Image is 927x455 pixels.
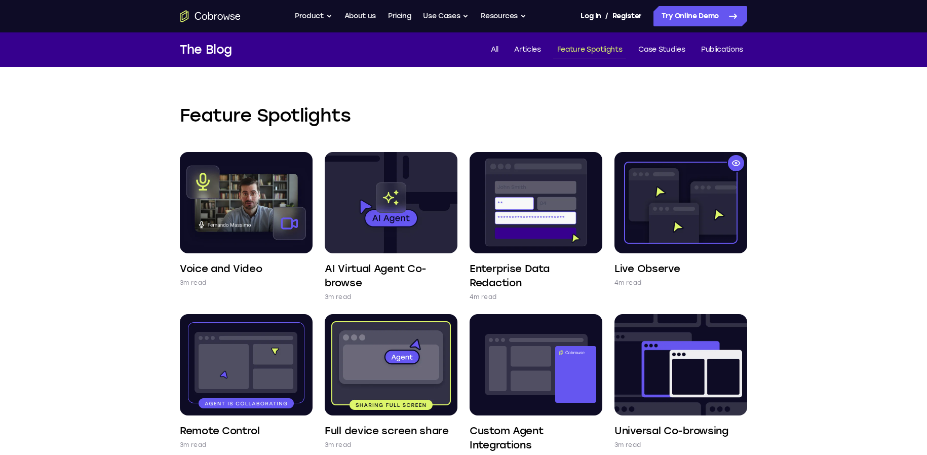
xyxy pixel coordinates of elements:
[388,6,411,26] a: Pricing
[614,440,641,450] p: 3m read
[180,152,313,253] img: Voice and Video
[325,424,449,438] h4: Full device screen share
[295,6,332,26] button: Product
[325,440,351,450] p: 3m read
[470,152,602,253] img: Enterprise Data Redaction
[325,261,457,290] h4: AI Virtual Agent Co-browse
[470,314,602,415] img: Custom Agent Integrations
[180,103,747,128] h2: Feature Spotlights
[634,42,689,58] a: Case Studies
[487,42,503,58] a: All
[180,424,260,438] h4: Remote Control
[325,292,351,302] p: 3m read
[325,314,457,450] a: Full device screen share 3m read
[325,152,457,253] img: AI Virtual Agent Co-browse
[180,314,313,450] a: Remote Control 3m read
[180,261,262,276] h4: Voice and Video
[553,42,627,58] a: Feature Spotlights
[180,41,232,59] h1: The Blog
[614,278,641,288] p: 4m read
[581,6,601,26] a: Log In
[481,6,526,26] button: Resources
[180,278,206,288] p: 3m read
[614,424,728,438] h4: Universal Co-browsing
[470,152,602,302] a: Enterprise Data Redaction 4m read
[612,6,642,26] a: Register
[470,261,602,290] h4: Enterprise Data Redaction
[180,440,206,450] p: 3m read
[614,152,747,288] a: Live Observe 4m read
[510,42,545,58] a: Articles
[325,314,457,415] img: Full device screen share
[344,6,376,26] a: About us
[605,10,608,22] span: /
[653,6,747,26] a: Try Online Demo
[614,261,680,276] h4: Live Observe
[697,42,747,58] a: Publications
[614,314,747,415] img: Universal Co-browsing
[470,424,602,452] h4: Custom Agent Integrations
[180,10,241,22] a: Go to the home page
[470,292,496,302] p: 4m read
[423,6,469,26] button: Use Cases
[180,152,313,288] a: Voice and Video 3m read
[614,314,747,450] a: Universal Co-browsing 3m read
[614,152,747,253] img: Live Observe
[325,152,457,302] a: AI Virtual Agent Co-browse 3m read
[180,314,313,415] img: Remote Control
